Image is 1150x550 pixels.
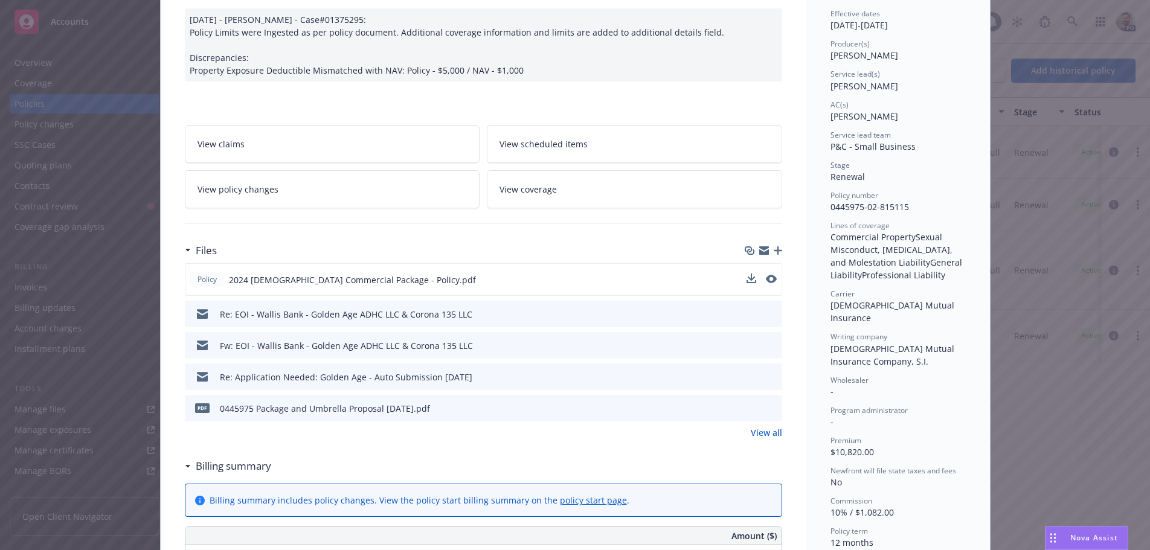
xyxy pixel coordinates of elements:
[766,273,777,286] button: preview file
[560,494,627,506] a: policy start page
[747,273,756,286] button: download file
[830,130,891,140] span: Service lead team
[830,257,965,281] span: General Liability
[830,289,855,299] span: Carrier
[185,8,782,82] div: [DATE] - [PERSON_NAME] - Case#01375295: Policy Limits were Ingested as per policy document. Addit...
[830,220,890,231] span: Lines of coverage
[185,458,271,474] div: Billing summary
[830,100,849,110] span: AC(s)
[198,138,245,150] span: View claims
[487,170,782,208] a: View coverage
[830,50,898,61] span: [PERSON_NAME]
[830,331,887,342] span: Writing company
[198,183,278,196] span: View policy changes
[1045,526,1128,550] button: Nova Assist
[830,465,956,476] span: Newfront will file state taxes and fees
[766,402,777,415] button: preview file
[195,274,219,285] span: Policy
[195,403,210,412] span: pdf
[830,201,909,213] span: 0445975-02-815115
[751,426,782,439] a: View all
[196,243,217,258] h3: Files
[830,231,955,268] span: Sexual Misconduct, [MEDICAL_DATA], and Molestation Liability
[830,190,878,200] span: Policy number
[830,160,850,170] span: Stage
[500,183,557,196] span: View coverage
[830,8,880,19] span: Effective dates
[220,371,472,383] div: Re: Application Needed: Golden Age - Auto Submission [DATE]
[830,69,880,79] span: Service lead(s)
[766,308,777,321] button: preview file
[766,371,777,383] button: preview file
[830,8,966,31] div: [DATE] - [DATE]
[830,526,868,536] span: Policy term
[830,299,957,324] span: [DEMOGRAPHIC_DATA] Mutual Insurance
[210,494,629,507] div: Billing summary includes policy changes. View the policy start billing summary on the .
[1046,526,1061,549] div: Drag to move
[830,507,894,518] span: 10% / $1,082.00
[766,275,777,283] button: preview file
[185,243,217,258] div: Files
[747,402,757,415] button: download file
[185,125,480,163] a: View claims
[862,269,945,281] span: Professional Liability
[830,80,898,92] span: [PERSON_NAME]
[229,273,476,286] span: 2024 [DEMOGRAPHIC_DATA] Commercial Package - Policy.pdf
[830,343,957,367] span: [DEMOGRAPHIC_DATA] Mutual Insurance Company, S.I.
[830,386,834,397] span: -
[220,308,472,321] div: Re: EOI - Wallis Bank - Golden Age ADHC LLC & Corona 135 LLC
[830,405,908,415] span: Program administrator
[747,339,757,352] button: download file
[196,458,271,474] h3: Billing summary
[830,537,873,548] span: 12 months
[220,402,430,415] div: 0445975 Package and Umbrella Proposal [DATE].pdf
[1070,532,1118,543] span: Nova Assist
[185,170,480,208] a: View policy changes
[500,138,588,150] span: View scheduled items
[830,141,916,152] span: P&C - Small Business
[830,446,874,458] span: $10,820.00
[830,476,842,488] span: No
[731,529,777,542] span: Amount ($)
[830,110,898,122] span: [PERSON_NAME]
[830,231,916,243] span: Commercial Property
[830,416,834,427] span: -
[220,339,473,352] div: Fw: EOI - Wallis Bank - Golden Age ADHC LLC & Corona 135 LLC
[830,39,870,49] span: Producer(s)
[766,339,777,352] button: preview file
[747,308,757,321] button: download file
[747,371,757,383] button: download file
[830,375,869,385] span: Wholesaler
[830,435,861,446] span: Premium
[747,273,756,283] button: download file
[830,496,872,506] span: Commission
[830,171,865,182] span: Renewal
[487,125,782,163] a: View scheduled items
